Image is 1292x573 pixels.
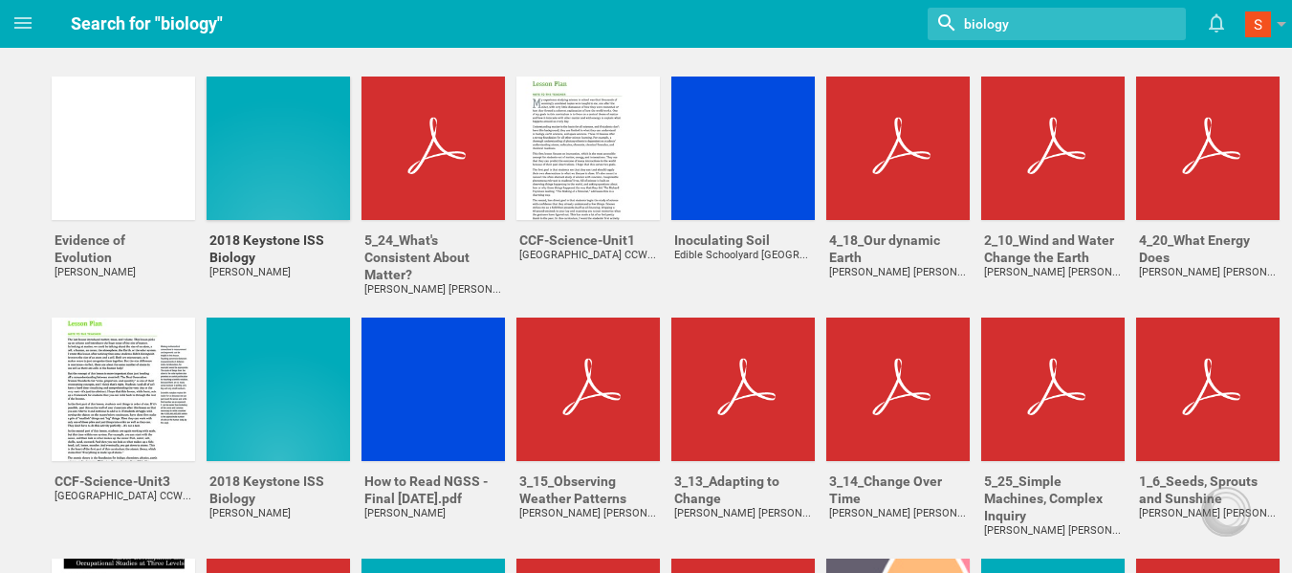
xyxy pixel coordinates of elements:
[364,490,502,507] div: Final [DATE].pdf
[519,473,657,490] div: 3_15_Observing
[207,77,350,306] a: 2018 Keystone ISSBiology[PERSON_NAME]
[209,490,347,507] div: Biology
[981,77,1125,306] a: 2_10_Wind and WaterChange the Earth[PERSON_NAME] [PERSON_NAME]
[984,490,1122,524] div: Machines, Complex Inquiry
[71,13,223,33] span: Search for "biology"
[674,231,812,249] div: Inoculating Soil
[1139,249,1277,266] div: Does
[361,318,505,547] a: How to Read NGSS -Final [DATE].pdf[PERSON_NAME]
[984,231,1122,249] div: 2_10_Wind and Water
[516,77,660,306] a: CCF-Science-Unit1[GEOGRAPHIC_DATA] CCWNY
[984,249,1122,266] div: Change the Earth
[519,231,657,249] div: CCF-Science-Unit1
[209,249,347,266] div: Biology
[361,77,505,306] a: 5_24_What'sConsistent About Matter?[PERSON_NAME] [PERSON_NAME]
[209,507,347,520] div: [PERSON_NAME]
[519,249,657,262] div: [GEOGRAPHIC_DATA] CCWNY
[674,507,812,520] div: [PERSON_NAME] [PERSON_NAME]
[826,318,970,547] a: 3_14_Change OverTime[PERSON_NAME] [PERSON_NAME]
[826,77,970,306] a: 4_18_Our dynamicEarth[PERSON_NAME] [PERSON_NAME]
[519,490,657,507] div: Weather Patterns
[1139,266,1277,279] div: [PERSON_NAME] [PERSON_NAME]
[1139,490,1277,507] div: and Sunshine
[209,473,347,490] div: 2018 Keystone ISS
[829,249,967,266] div: Earth
[829,231,967,249] div: 4_18_Our dynamic
[52,77,195,306] a: Evidence ofEvolution[PERSON_NAME]
[674,249,812,262] div: Edible Schoolyard [GEOGRAPHIC_DATA]
[1139,231,1277,249] div: 4_20_What Energy
[829,473,967,490] div: 3_14_Change Over
[519,507,657,520] div: [PERSON_NAME] [PERSON_NAME]
[364,249,502,283] div: Consistent About Matter?
[364,473,502,490] div: How to Read NGSS -
[984,524,1122,538] div: [PERSON_NAME] [PERSON_NAME]
[209,266,347,279] div: [PERSON_NAME]
[984,266,1122,279] div: [PERSON_NAME] [PERSON_NAME]
[671,77,815,306] a: Inoculating SoilEdible Schoolyard [GEOGRAPHIC_DATA]
[516,318,660,547] a: 3_15_ObservingWeather Patterns[PERSON_NAME] [PERSON_NAME]
[984,473,1122,490] div: 5_25_Simple
[364,507,502,520] div: [PERSON_NAME]
[55,231,192,249] div: Evidence of
[1136,318,1280,547] a: 1_6_Seeds, Sproutsand Sunshine[PERSON_NAME] [PERSON_NAME]
[55,473,192,490] div: CCF-Science-Unit3
[829,507,967,520] div: [PERSON_NAME] [PERSON_NAME]
[674,473,812,490] div: 3_13_Adapting to
[962,11,1116,36] input: Search
[1139,473,1277,490] div: 1_6_Seeds, Sprouts
[55,266,192,279] div: [PERSON_NAME]
[1139,507,1277,520] div: [PERSON_NAME] [PERSON_NAME]
[829,266,967,279] div: [PERSON_NAME] [PERSON_NAME]
[209,231,347,249] div: 2018 Keystone ISS
[364,283,502,297] div: [PERSON_NAME] [PERSON_NAME]
[364,231,502,249] div: 5_24_What's
[55,490,192,503] div: [GEOGRAPHIC_DATA] CCWNY
[981,318,1125,547] a: 5_25_SimpleMachines, Complex Inquiry[PERSON_NAME] [PERSON_NAME]
[674,490,812,507] div: Change
[207,318,350,547] a: 2018 Keystone ISSBiology[PERSON_NAME]
[55,249,192,266] div: Evolution
[671,318,815,547] a: 3_13_Adapting toChange[PERSON_NAME] [PERSON_NAME]
[1136,77,1280,306] a: 4_20_What EnergyDoes[PERSON_NAME] [PERSON_NAME]
[52,318,195,547] a: CCF-Science-Unit3[GEOGRAPHIC_DATA] CCWNY
[829,490,967,507] div: Time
